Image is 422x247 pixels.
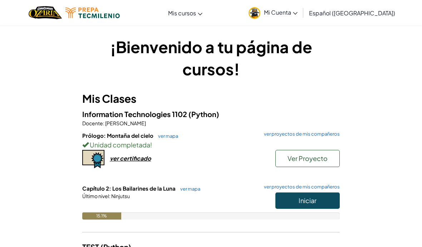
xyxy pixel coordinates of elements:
[109,193,111,199] span: :
[275,150,340,167] button: Ver Proyecto
[82,150,104,168] img: certificate-icon.png
[177,186,200,192] a: ver mapa
[29,5,62,20] img: Home
[188,110,219,119] span: (Python)
[305,3,399,22] a: Español ([GEOGRAPHIC_DATA])
[165,3,206,22] a: Mis cursos
[168,9,196,17] span: Mis cursos
[150,141,152,149] span: !
[82,91,340,107] h3: Mis Clases
[275,192,340,209] button: Iniciar
[154,133,178,139] a: ver mapa
[82,110,188,119] span: Information Technologies 1102
[299,196,316,205] span: Iniciar
[103,120,104,126] span: :
[82,185,177,192] span: Capítulo 2: Los Bailarines de la Luna
[29,5,62,20] a: Ozaria by CodeCombat logo
[288,154,328,162] span: Ver Proyecto
[104,120,146,126] span: [PERSON_NAME]
[89,141,150,149] span: Unidad completada
[264,9,298,16] span: Mi Cuenta
[111,193,130,199] span: Ninjutsu
[245,1,301,24] a: Mi Cuenta
[65,7,120,18] img: Tecmilenio logo
[82,132,154,139] span: Prólogo: Montaña del cielo
[260,185,340,189] a: ver proyectos de mis compañeros
[82,212,121,220] div: 15.1%
[82,193,109,199] span: Último nivel
[82,120,103,126] span: Docente
[82,36,340,80] h1: ¡Bienvenido a tu página de cursos!
[260,132,340,136] a: ver proyectos de mis compañeros
[309,9,395,17] span: Español ([GEOGRAPHIC_DATA])
[249,7,260,19] img: avatar
[110,155,151,162] div: ver certificado
[82,155,151,162] a: ver certificado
